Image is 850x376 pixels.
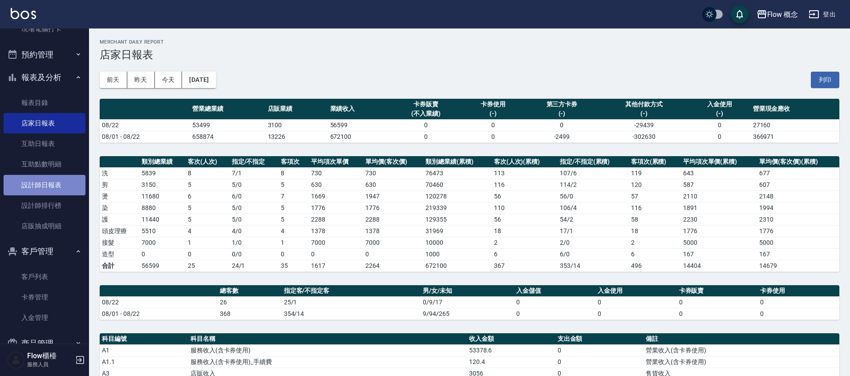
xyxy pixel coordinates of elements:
th: 科目編號 [100,333,188,345]
th: 備註 [644,333,839,345]
td: 6 / 0 [558,248,629,260]
td: 643 [681,167,757,179]
td: 7 [279,190,309,202]
td: 730 [309,167,363,179]
td: 08/01 - 08/22 [100,308,218,319]
td: 0 [462,119,524,131]
button: 客戶管理 [4,240,85,263]
th: 客項次(累積) [629,156,681,168]
td: 116 [492,179,558,190]
th: 收入金額 [467,333,555,345]
td: 2 [492,237,558,248]
p: 服務人員 [27,360,73,368]
td: 4 [279,225,309,237]
td: 368 [218,308,282,319]
td: 2288 [363,214,423,225]
th: 指定/不指定(累積) [558,156,629,168]
th: 單均價(客次價)(累積) [757,156,839,168]
td: 5 [186,202,230,214]
td: 70460 [423,179,491,190]
td: 洗 [100,167,139,179]
td: 58 [629,214,681,225]
td: 燙 [100,190,139,202]
td: 120278 [423,190,491,202]
td: 2264 [363,260,423,271]
td: 26 [218,296,282,308]
td: 合計 [100,260,139,271]
a: 店家日報表 [4,113,85,133]
td: 5 [186,214,230,225]
td: 造型 [100,248,139,260]
button: 昨天 [127,72,155,88]
a: 現場電腦打卡 [4,19,85,39]
td: 08/22 [100,119,190,131]
button: save [731,5,749,23]
th: 入金儲值 [514,285,595,297]
div: (-) [464,109,522,118]
button: 報表及分析 [4,66,85,89]
td: 2110 [681,190,757,202]
td: 0 [677,308,758,319]
td: 56599 [139,260,186,271]
div: 入金使用 [691,100,749,109]
td: 2230 [681,214,757,225]
h5: Flow櫃檯 [27,352,73,360]
td: 6 [629,248,681,260]
td: 0 [390,119,462,131]
td: 25/1 [282,296,421,308]
td: 7000 [309,237,363,248]
td: A1 [100,344,188,356]
table: a dense table [100,99,839,143]
td: 113 [492,167,558,179]
div: (不入業績) [393,109,460,118]
th: 單均價(客次價) [363,156,423,168]
td: 0 [462,131,524,142]
td: 0/9/17 [421,296,514,308]
td: 119 [629,167,681,179]
th: 營業總業績 [190,99,266,120]
th: 卡券使用 [758,285,839,297]
th: 指定客/不指定客 [282,285,421,297]
td: 0 [688,131,751,142]
a: 互助點數明細 [4,154,85,174]
div: 卡券使用 [464,100,522,109]
td: 7 / 1 [230,167,279,179]
td: 10000 [423,237,491,248]
td: 1378 [309,225,363,237]
td: 354/14 [282,308,421,319]
a: 報表目錄 [4,93,85,113]
td: 120.4 [467,356,555,368]
td: 營業收入(含卡券使用) [644,356,839,368]
td: 服務收入(含卡券使用) [188,344,467,356]
td: 13226 [266,131,328,142]
td: 2310 [757,214,839,225]
td: 56 / 0 [558,190,629,202]
td: 17 / 1 [558,225,629,237]
td: 1378 [363,225,423,237]
td: 0 [595,296,677,308]
td: 6 / 0 [230,190,279,202]
td: 630 [309,179,363,190]
th: 客次(人次) [186,156,230,168]
th: 入金使用 [595,285,677,297]
th: 客次(人次)(累積) [492,156,558,168]
td: 106 / 4 [558,202,629,214]
td: 服務收入(含卡券使用)_手續費 [188,356,467,368]
button: [DATE] [182,72,216,88]
td: 6 [186,190,230,202]
td: 56 [492,214,558,225]
td: 2288 [309,214,363,225]
td: 730 [363,167,423,179]
td: 6 [492,248,558,260]
td: 587 [681,179,757,190]
img: Logo [11,8,36,19]
th: 客項次 [279,156,309,168]
td: 營業收入(含卡券使用) [644,344,839,356]
th: 支出金額 [555,333,644,345]
td: 31969 [423,225,491,237]
td: 167 [757,248,839,260]
td: 0 [514,296,595,308]
td: 14679 [757,260,839,271]
td: 7000 [139,237,186,248]
td: 116 [629,202,681,214]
